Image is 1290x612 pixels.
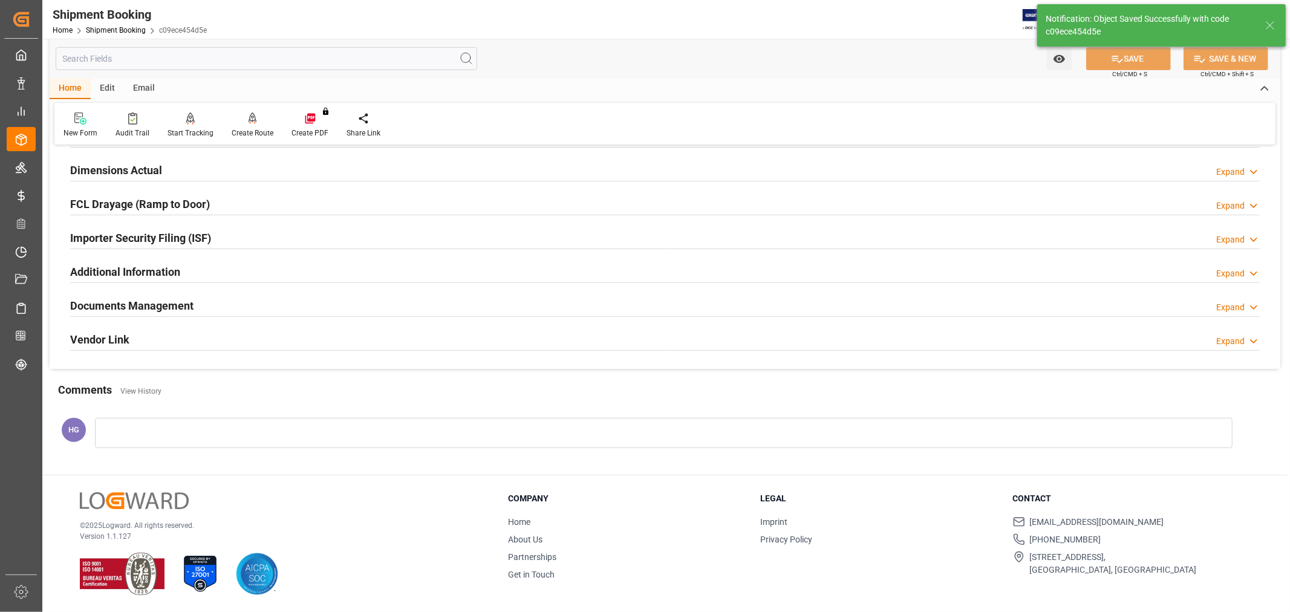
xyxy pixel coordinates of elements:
[70,230,211,246] h2: Importer Security Filing (ISF)
[70,331,129,348] h2: Vendor Link
[70,298,194,314] h2: Documents Management
[168,128,213,138] div: Start Tracking
[80,531,478,542] p: Version 1.1.127
[58,382,112,398] h2: Comments
[80,492,189,510] img: Logward Logo
[50,79,91,99] div: Home
[80,553,165,595] img: ISO 9001 & ISO 14001 Certification
[1200,70,1254,79] span: Ctrl/CMD + Shift + S
[86,26,146,34] a: Shipment Booking
[1184,47,1268,70] button: SAVE & NEW
[1112,70,1147,79] span: Ctrl/CMD + S
[53,5,207,24] div: Shipment Booking
[116,128,149,138] div: Audit Trail
[70,264,180,280] h2: Additional Information
[1216,166,1245,178] div: Expand
[120,387,161,396] a: View History
[232,128,273,138] div: Create Route
[80,520,478,531] p: © 2025 Logward. All rights reserved.
[1023,9,1064,30] img: Exertis%20JAM%20-%20Email%20Logo.jpg_1722504956.jpg
[56,47,477,70] input: Search Fields
[508,517,530,527] a: Home
[347,128,380,138] div: Share Link
[53,26,73,34] a: Home
[179,553,221,595] img: ISO 27001 Certification
[508,535,542,544] a: About Us
[1086,47,1171,70] button: SAVE
[64,128,97,138] div: New Form
[508,570,555,579] a: Get in Touch
[760,517,787,527] a: Imprint
[68,425,79,434] span: HG
[1030,551,1197,576] span: [STREET_ADDRESS], [GEOGRAPHIC_DATA], [GEOGRAPHIC_DATA]
[70,196,210,212] h2: FCL Drayage (Ramp to Door)
[236,553,278,595] img: AICPA SOC
[760,535,812,544] a: Privacy Policy
[508,552,556,562] a: Partnerships
[508,492,745,505] h3: Company
[1216,233,1245,246] div: Expand
[1030,533,1101,546] span: [PHONE_NUMBER]
[1030,516,1164,529] span: [EMAIL_ADDRESS][DOMAIN_NAME]
[760,492,997,505] h3: Legal
[1046,13,1254,38] div: Notification: Object Saved Successfully with code c09ece454d5e
[1216,267,1245,280] div: Expand
[70,162,162,178] h2: Dimensions Actual
[124,79,164,99] div: Email
[1216,335,1245,348] div: Expand
[91,79,124,99] div: Edit
[1216,200,1245,212] div: Expand
[1047,47,1072,70] button: open menu
[1013,492,1250,505] h3: Contact
[1216,301,1245,314] div: Expand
